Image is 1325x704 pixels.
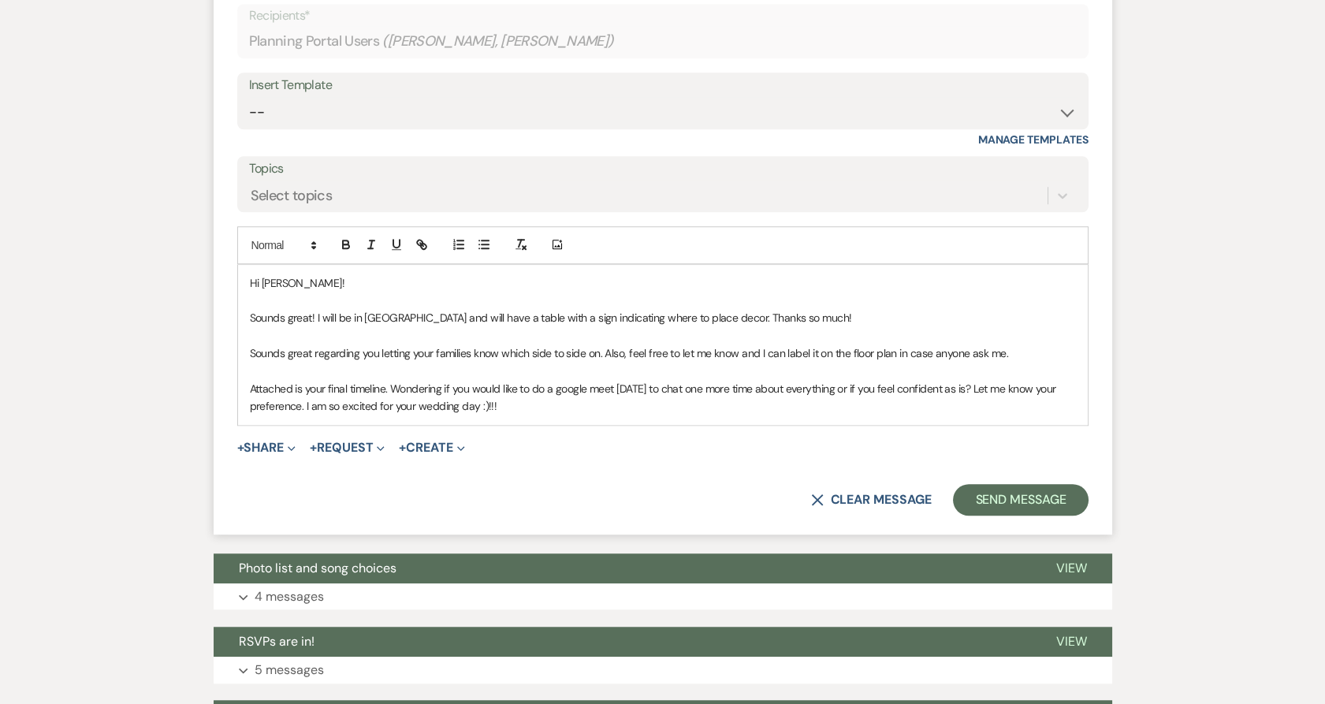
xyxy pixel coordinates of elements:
div: Planning Portal Users [249,26,1077,57]
p: 5 messages [255,660,324,680]
p: Sounds great regarding you letting your families know which side to side on. Also, feel free to l... [250,345,1076,362]
span: + [237,441,244,454]
button: Clear message [811,494,931,506]
span: + [310,441,317,454]
button: View [1031,627,1112,657]
div: Insert Template [249,74,1077,97]
button: Create [399,441,464,454]
div: Select topics [251,184,333,206]
span: Photo list and song choices [239,560,396,576]
span: ( [PERSON_NAME], [PERSON_NAME] ) [382,31,614,52]
button: Photo list and song choices [214,553,1031,583]
span: RSVPs are in! [239,633,315,650]
p: Attached is your final timeline. Wondering if you would like to do a google meet [DATE] to chat o... [250,380,1076,415]
button: Request [310,441,385,454]
span: + [399,441,406,454]
button: Send Message [953,484,1088,516]
span: View [1056,633,1087,650]
span: View [1056,560,1087,576]
button: Share [237,441,296,454]
p: 4 messages [255,587,324,607]
label: Topics [249,158,1077,181]
button: View [1031,553,1112,583]
button: 4 messages [214,583,1112,610]
p: Recipients* [249,6,1077,26]
p: Hi [PERSON_NAME]! [250,274,1076,292]
button: RSVPs are in! [214,627,1031,657]
a: Manage Templates [978,132,1089,147]
p: Sounds great! I will be in [GEOGRAPHIC_DATA] and will have a table with a sign indicating where t... [250,309,1076,326]
button: 5 messages [214,657,1112,684]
